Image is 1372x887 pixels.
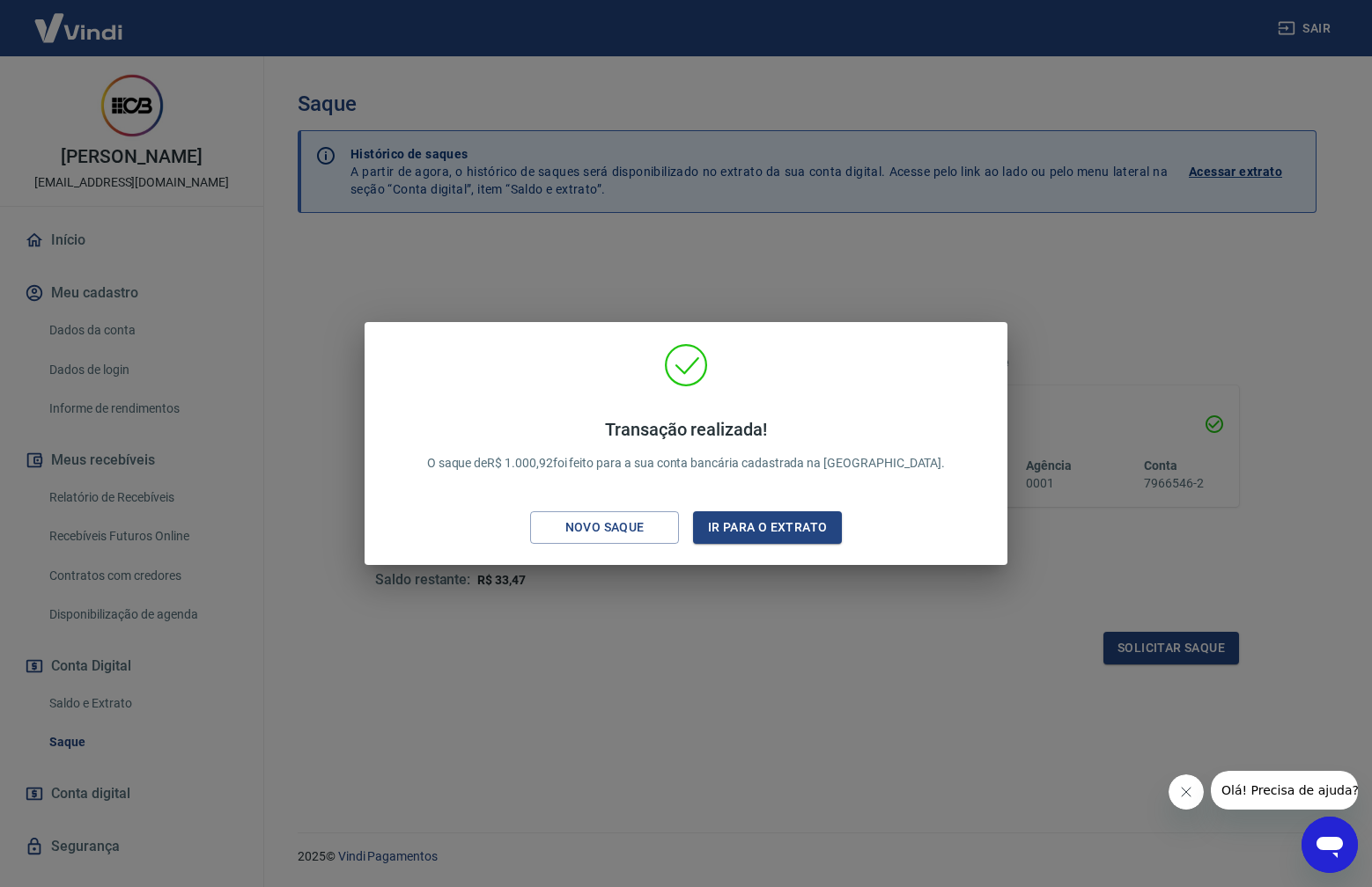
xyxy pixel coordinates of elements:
span: Olá! Precisa de ajuda? [11,12,148,26]
button: Ir para o extrato [693,511,842,544]
h4: Transação realizada! [427,419,946,440]
iframe: Fechar mensagem [1169,774,1204,810]
p: O saque de R$ 1.000,92 foi feito para a sua conta bancária cadastrada na [GEOGRAPHIC_DATA]. [427,419,946,473]
button: Novo saque [530,511,679,544]
iframe: Botão para abrir a janela de mensagens [1302,817,1358,873]
div: Novo saque [544,517,666,539]
iframe: Mensagem da empresa [1211,771,1358,810]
